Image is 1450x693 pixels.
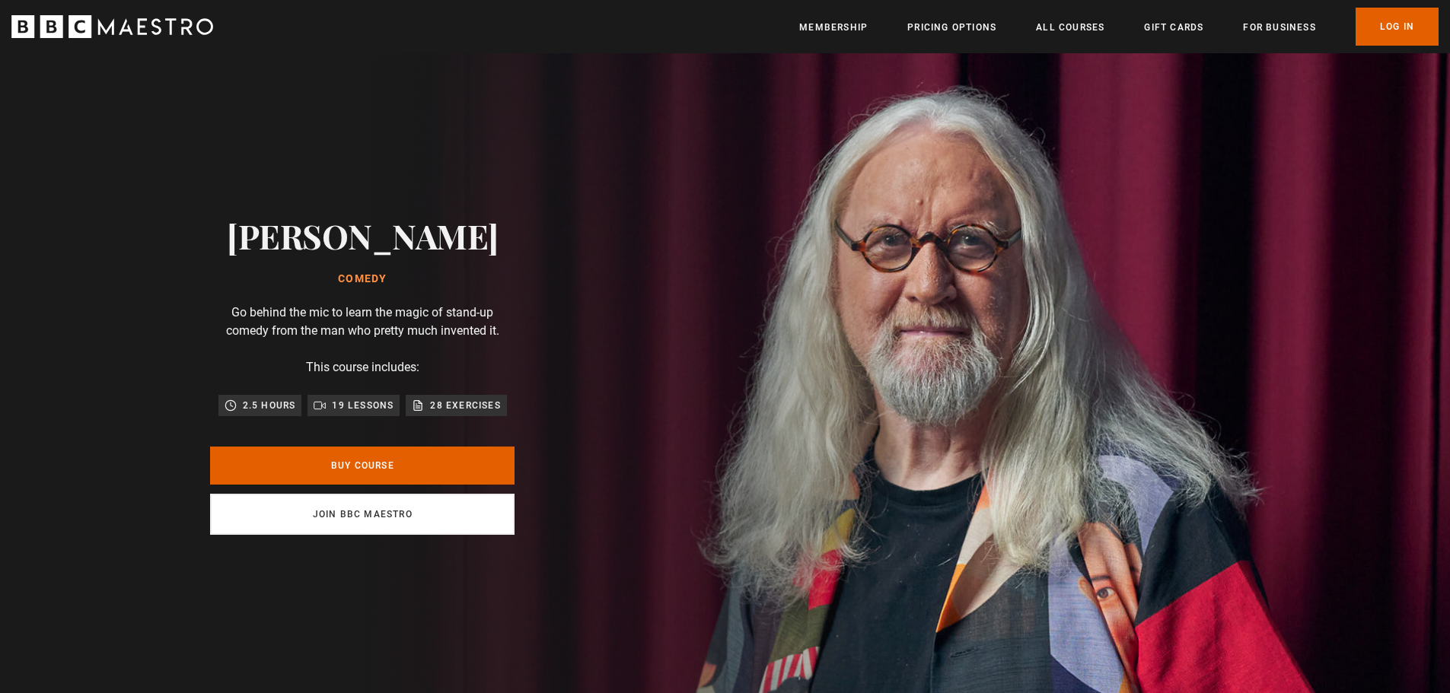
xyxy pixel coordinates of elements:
[210,494,515,535] a: Join BBC Maestro
[227,216,499,255] h2: [PERSON_NAME]
[243,398,296,413] p: 2.5 hours
[306,358,419,377] p: This course includes:
[210,447,515,485] a: Buy Course
[227,273,499,285] h1: Comedy
[11,15,213,38] svg: BBC Maestro
[1356,8,1439,46] a: Log In
[907,20,996,35] a: Pricing Options
[799,8,1439,46] nav: Primary
[1036,20,1104,35] a: All Courses
[332,398,394,413] p: 19 lessons
[430,398,500,413] p: 28 exercises
[210,304,515,340] p: Go behind the mic to learn the magic of stand-up comedy from the man who pretty much invented it.
[1144,20,1203,35] a: Gift Cards
[1243,20,1315,35] a: For business
[799,20,868,35] a: Membership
